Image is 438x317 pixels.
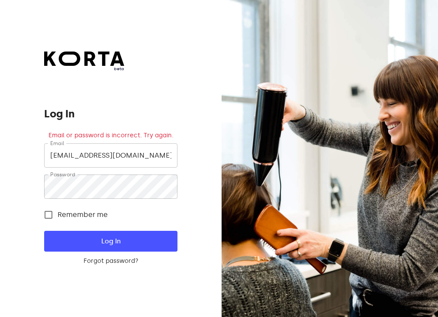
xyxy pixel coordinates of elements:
button: Log In [44,231,177,252]
a: Forgot password? [44,257,177,265]
img: Korta [44,52,124,66]
a: beta [44,52,124,72]
span: beta [44,66,124,72]
h1: Log In [44,107,177,121]
div: Email or password is incorrect. Try again. [44,131,177,140]
span: Log In [58,236,163,247]
span: Remember me [58,210,108,220]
